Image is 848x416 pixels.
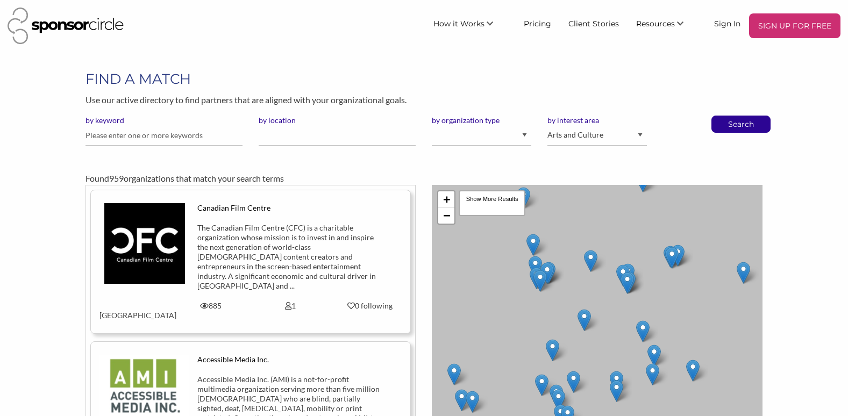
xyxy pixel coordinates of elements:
div: Accessible Media Inc. [197,355,383,364]
label: by keyword [85,116,243,125]
div: The Canadian Film Centre (CFC) is a charitable organization whose mission is to invest in and ins... [197,223,383,291]
img: tys7ftntgowgismeyatu [104,203,185,284]
label: by interest area [547,116,647,125]
label: by location [259,116,416,125]
a: Client Stories [560,13,628,33]
span: How it Works [433,19,484,28]
a: Zoom out [438,207,454,224]
a: Zoom in [438,191,454,207]
span: 959 [109,173,124,183]
p: Use our active directory to find partners that are aligned with your organizational goals. [85,93,763,107]
div: Canadian Film Centre [197,203,383,213]
a: Pricing [515,13,560,33]
button: Search [723,116,759,132]
img: Sponsor Circle Logo [8,8,124,44]
div: 1 [251,301,330,311]
input: Please enter one or more keywords [85,125,243,146]
h1: FIND A MATCH [85,69,763,89]
li: How it Works [425,13,515,38]
p: SIGN UP FOR FREE [753,18,836,34]
div: Show More Results [459,190,525,216]
a: Canadian Film Centre The Canadian Film Centre (CFC) is a charitable organization whose mission is... [99,203,402,320]
span: Resources [636,19,675,28]
label: by organization type [432,116,531,125]
a: Sign In [706,13,749,33]
div: [GEOGRAPHIC_DATA] [91,301,171,320]
li: Resources [628,13,706,38]
div: 0 following [338,301,402,311]
div: Found organizations that match your search terms [85,172,763,185]
div: 885 [171,301,251,311]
